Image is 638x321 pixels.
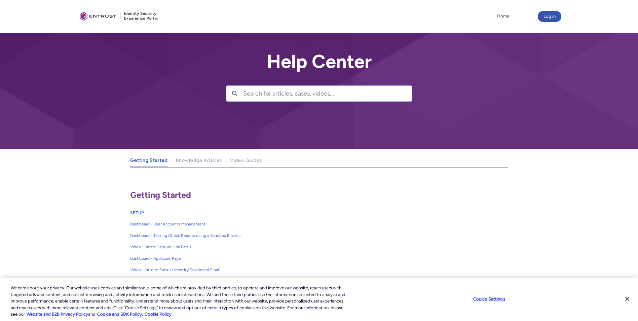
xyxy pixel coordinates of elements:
a: Video - Smart Capture Link Part 1 [130,241,242,253]
span: Video - Intro to Entrust Identity Dashboard Final [130,267,242,273]
a: More information about our cookie policy., opens in a new tab [27,312,88,317]
a: SETUP [130,210,144,215]
a: Dashboard - Testing Check Results using a Sandbox Environment [130,230,242,241]
div: We care about your privacy. Our website uses cookies and similar tools, some of which are provide... [11,285,351,318]
a: Knowledge Articles [176,154,222,167]
span: Dashboard - User Accounts Management [130,221,242,227]
button: Log in [538,11,561,22]
a: Dashboard - Applicant Page [130,253,242,264]
a: Dashboard - User Accounts Management [130,218,242,230]
span: Getting Started [130,157,167,163]
span: Dashboard - Applicant Page [130,255,242,261]
a: Home [495,11,511,21]
input: Search for articles, cases, videos... [243,86,412,101]
span: Knowledge Articles [176,157,222,163]
h2: Help Center [226,51,412,72]
button: Search [226,86,243,101]
button: Cookie Settings [468,292,510,306]
a: Cookie Policy [145,312,172,317]
a: Video - Intro to Entrust Identity Dashboard Final [130,264,242,276]
span: Video Guides [230,157,262,163]
a: Dashboard - What are Supported Browsers for Onfido's Dashboard [130,276,242,287]
a: Video Guides [230,154,262,167]
span: Getting Started [130,190,191,200]
button: Close [620,291,635,306]
span: Video - Smart Capture Link Part 1 [130,244,242,250]
a: Getting Started [130,154,167,167]
span: Dashboard - Testing Check Results using a Sandbox Environment [130,233,242,239]
a: Cookie and SDK Policy. [97,312,143,317]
